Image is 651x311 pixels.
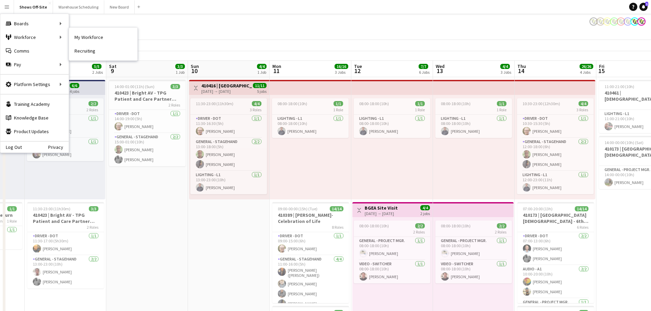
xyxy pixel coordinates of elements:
span: 14:00-00:00 (10h) (Sat) [605,140,643,145]
app-card-role: Driver - DOT1/111:30-17:00 (5h30m)[PERSON_NAME] [27,232,104,255]
span: Tue [354,63,362,69]
div: Pay [0,58,69,71]
a: 1 [639,3,648,11]
span: 1 [645,2,648,6]
span: 09:00-00:00 (15h) (Tue) [278,206,317,211]
app-job-card: 10:30-23:00 (12h30m)4/43 RolesDriver - DOT1/110:30-15:30 (5h)[PERSON_NAME]General - Stagehand2/21... [517,98,594,194]
span: 2 Roles [495,229,506,235]
span: 11/11 [253,83,267,88]
div: 11:30-23:00 (11h30m)3/3410423 | Bright AV - TPG Patient and Care Partner Edu2 RolesDriver - DOT1/... [27,202,104,288]
div: Boards [0,17,69,30]
app-job-card: 09:00-00:00 (15h) (Tue)14/14410389 | [PERSON_NAME]- Celebration of Life8 RolesDriver - DOT1/109:0... [272,202,349,303]
span: 1 Role [415,107,425,112]
div: 6 Jobs [419,70,430,75]
a: Recruiting [69,44,137,58]
div: 2 jobs [420,210,430,216]
span: 1/1 [334,101,343,106]
app-card-role: Lighting - L11/112:00-23:00 (11h)[PERSON_NAME] [517,171,594,194]
app-card-role: General - Stagehand2/215:00-01:00 (10h)[PERSON_NAME][PERSON_NAME] [109,133,186,166]
div: 4 Jobs [580,70,593,75]
span: 07:00-20:00 (13h) [523,206,553,211]
span: 08:00-18:00 (10h) [441,223,471,228]
span: 9 [108,67,117,75]
span: 1/1 [415,101,425,106]
app-user-avatar: Labor Coordinator [637,17,646,26]
app-user-avatar: Labor Coordinator [630,17,639,26]
span: 08:00-18:00 (10h) [359,223,389,228]
app-card-role: Audio - A12/210:00-20:00 (10h)[PERSON_NAME][PERSON_NAME] [517,265,594,298]
div: 4 jobs [70,88,79,94]
span: 4/4 [420,205,430,210]
span: 11 [271,67,281,75]
div: 5 jobs [257,88,267,94]
app-card-role: General - Stagehand2/213:00-23:00 (10h)[PERSON_NAME][PERSON_NAME] [27,255,104,288]
a: Knowledge Base [0,111,69,125]
span: 1 Role [7,218,17,224]
div: 3 Jobs [335,70,348,75]
a: Log Out [0,144,22,150]
span: 6/6 [70,83,79,88]
span: 2/2 [89,101,98,106]
h3: 410173 | [GEOGRAPHIC_DATA][DEMOGRAPHIC_DATA] - 6th Grade Fall Camp FFA 2025 [517,212,594,224]
h3: 410416 | [GEOGRAPHIC_DATA][DEMOGRAPHIC_DATA] - [GEOGRAPHIC_DATA] [201,83,252,89]
span: 1/1 [7,206,17,211]
span: 2 Roles [86,107,98,112]
span: 08:00-18:00 (10h) [441,101,471,106]
app-user-avatar: Labor Coordinator [603,17,611,26]
app-job-card: 08:00-18:00 (10h)2/22 RolesGeneral - Project Mgr.1/108:00-18:00 (10h)[PERSON_NAME]Video - Switche... [354,221,430,283]
app-card-role: Video - Switcher1/108:00-18:00 (10h)[PERSON_NAME] [354,260,430,283]
span: 13 [435,67,445,75]
div: 1 Job [257,70,266,75]
span: 14:00-01:00 (11h) (Sun) [114,84,154,89]
div: [DATE] → [DATE] [365,211,398,216]
app-card-role: Driver - DOT1/109:00-15:00 (6h)[PERSON_NAME] [272,232,349,255]
app-card-role: General - Stagehand4/411:00-16:00 (5h)[PERSON_NAME] ([PERSON_NAME]) [PERSON_NAME][PERSON_NAME][PE... [272,255,349,310]
app-job-card: 08:00-18:00 (10h)1/11 RoleLighting - L11/108:00-18:00 (10h)[PERSON_NAME] [354,98,430,138]
div: Platform Settings [0,77,69,91]
app-user-avatar: Labor Coordinator [610,17,618,26]
div: 1 Job [176,70,185,75]
span: 3 Roles [577,107,588,112]
span: Sun [191,63,199,69]
span: Thu [517,63,526,69]
span: 14/14 [575,206,588,211]
h3: 410389 | [PERSON_NAME]- Celebration of Life [272,212,349,224]
span: 8 Roles [332,225,343,230]
app-user-avatar: Labor Coordinator [624,17,632,26]
span: 1 Role [333,107,343,112]
span: 14 [516,67,526,75]
span: 26/26 [580,64,593,69]
div: 07:00-20:00 (13h)14/14410173 | [GEOGRAPHIC_DATA][DEMOGRAPHIC_DATA] - 6th Grade Fall Camp FFA 2025... [517,202,594,303]
app-card-role: Lighting - L11/108:00-18:00 (10h)[PERSON_NAME] [272,115,349,138]
span: Wed [436,63,445,69]
app-job-card: 08:00-18:00 (10h)2/22 RolesGeneral - Project Mgr.1/108:00-18:00 (10h)[PERSON_NAME]Video - Switche... [435,221,512,283]
app-job-card: 08:00-18:00 (10h)1/11 RoleLighting - L11/108:00-18:00 (10h)[PERSON_NAME] [272,98,349,138]
span: 2 Roles [413,229,425,235]
div: 08:00-18:00 (10h)1/11 RoleLighting - L11/108:00-18:00 (10h)[PERSON_NAME] [435,98,512,138]
span: 3 Roles [250,107,261,112]
span: 14/14 [330,206,343,211]
a: Product Updates [0,125,69,138]
div: [DATE] → [DATE] [201,89,252,94]
app-card-role: Lighting - L11/108:00-18:00 (10h)[PERSON_NAME] [435,115,512,138]
div: Workforce [0,30,69,44]
app-card-role: General - Project Mgr.1/108:00-18:00 (10h)[PERSON_NAME] [435,237,512,260]
span: 11:30-23:00 (11h30m) [33,206,70,211]
span: 3/3 [89,206,98,211]
app-card-role: General - Project Mgr.1/108:00-18:00 (10h)[PERSON_NAME] [354,237,430,260]
span: 08:00-18:00 (10h) [277,101,307,106]
app-card-role: Driver - DOT1/114:00-19:00 (5h)[PERSON_NAME] [109,110,186,133]
div: 3 Jobs [501,70,511,75]
span: 2 Roles [168,102,180,108]
app-user-avatar: Labor Coordinator [589,17,598,26]
span: 1 Role [497,107,506,112]
app-job-card: 14:00-01:00 (11h) (Sun)3/3410423 | Bright AV - TPG Patient and Care Partner Edu2 RolesDriver - DO... [109,80,186,166]
span: 7/7 [419,64,428,69]
div: 11:30-23:00 (11h30m)4/43 RolesDriver - DOT1/111:30-16:30 (5h)[PERSON_NAME]General - Stagehand2/21... [190,98,267,194]
span: 4/4 [500,64,510,69]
